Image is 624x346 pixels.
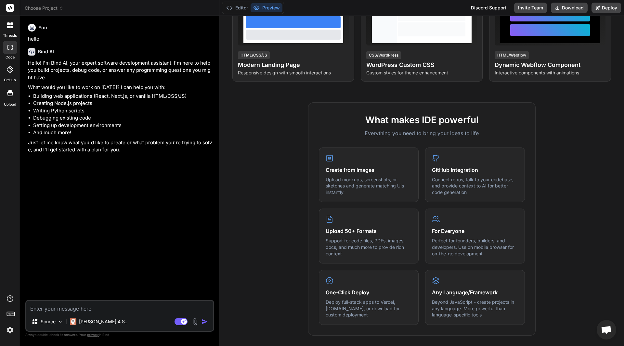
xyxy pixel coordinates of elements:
[33,100,213,107] li: Creating Node.js projects
[5,325,16,336] img: settings
[366,60,477,70] h4: WordPress Custom CSS
[432,288,518,296] h4: Any Language/Framework
[191,318,199,326] img: attachment
[238,70,349,76] p: Responsive design with smooth interactions
[238,51,270,59] div: HTML/CSS/JS
[326,176,412,196] p: Upload mockups, screenshots, or sketches and generate matching UIs instantly
[58,319,63,325] img: Pick Models
[33,114,213,122] li: Debugging existing code
[432,176,518,196] p: Connect repos, talk to your codebase, and provide context to AI for better code generation
[326,299,412,318] p: Deploy full-stack apps to Vercel, [DOMAIN_NAME], or download for custom deployment
[366,51,401,59] div: CSS/WordPress
[79,318,127,325] p: [PERSON_NAME] 4 S..
[28,139,213,154] p: Just let me know what you'd like to create or what problem you're trying to solve, and I'll get s...
[495,60,605,70] h4: Dynamic Webflow Component
[238,60,349,70] h4: Modern Landing Page
[326,288,412,296] h4: One-Click Deploy
[33,93,213,100] li: Building web applications (React, Next.js, or vanilla HTML/CSS/JS)
[3,33,17,38] label: threads
[201,318,208,325] img: icon
[319,113,525,127] h2: What makes IDE powerful
[33,122,213,129] li: Setting up development environments
[41,318,56,325] p: Source
[28,84,213,91] p: What would you like to work on [DATE]? I can help you with:
[432,227,518,235] h4: For Everyone
[597,320,616,340] div: Open chat
[495,70,605,76] p: Interactive components with animations
[495,51,529,59] div: HTML/Webflow
[326,237,412,257] p: Support for code files, PDFs, images, docs, and much more to provide rich context
[591,3,621,13] button: Deploy
[224,3,251,12] button: Editor
[551,3,588,13] button: Download
[251,3,282,12] button: Preview
[25,5,63,11] span: Choose Project
[319,129,525,137] p: Everything you need to bring your ideas to life
[4,77,16,83] label: GitHub
[432,237,518,257] p: Perfect for founders, builders, and developers. Use on mobile browser for on-the-go development
[33,129,213,136] li: And much more!
[467,3,510,13] div: Discord Support
[6,55,15,60] label: code
[326,227,412,235] h4: Upload 50+ Formats
[366,70,477,76] p: Custom styles for theme enhancement
[70,318,76,325] img: Claude 4 Sonnet
[4,102,16,107] label: Upload
[514,3,547,13] button: Invite Team
[38,48,54,55] h6: Bind AI
[38,24,47,31] h6: You
[28,59,213,82] p: Hello! I'm Bind AI, your expert software development assistant. I'm here to help you build projec...
[87,333,99,337] span: privacy
[28,35,213,43] p: hello
[326,166,412,174] h4: Create from Images
[25,332,214,338] p: Always double-check its answers. Your in Bind
[432,166,518,174] h4: GitHub Integration
[33,107,213,115] li: Writing Python scripts
[432,299,518,318] p: Beyond JavaScript - create projects in any language. More powerful than language-specific tools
